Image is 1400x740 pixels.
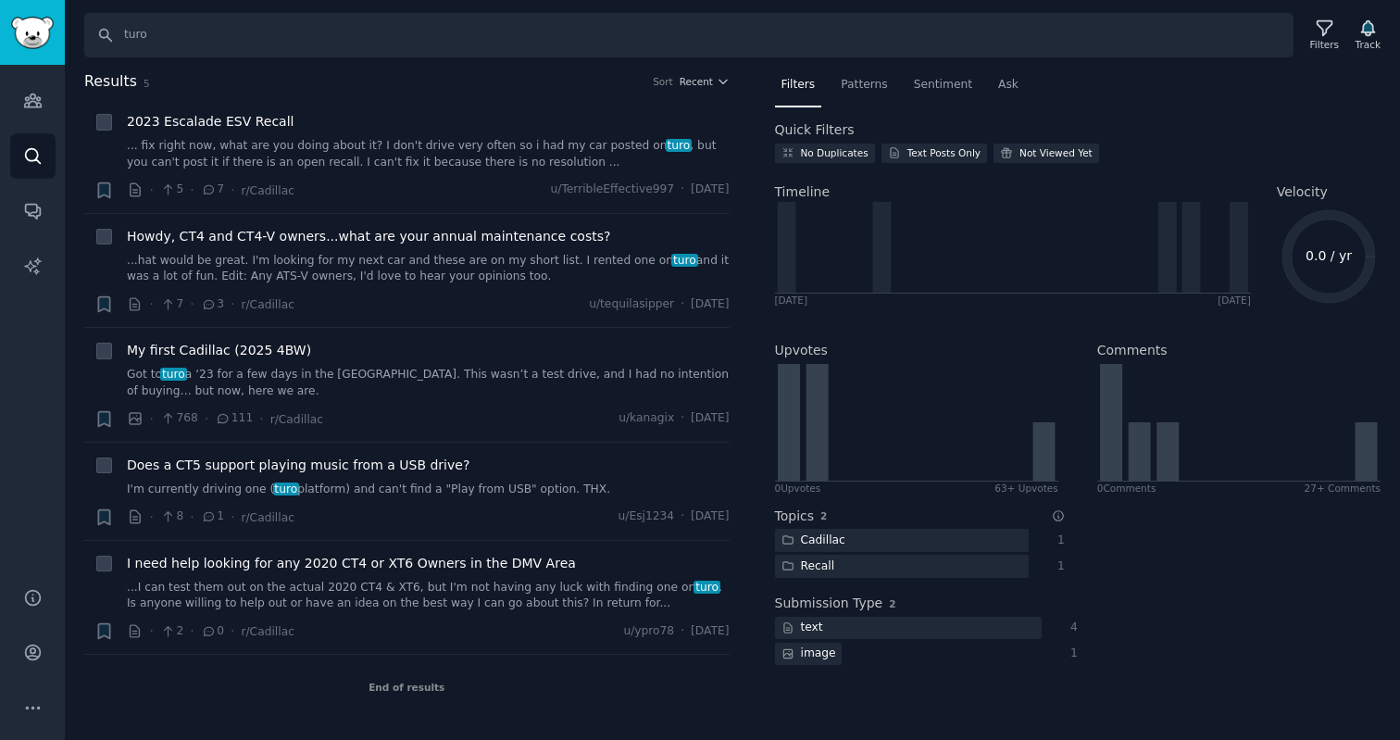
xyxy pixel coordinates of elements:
[201,296,224,313] span: 3
[160,296,183,313] span: 7
[231,508,234,527] span: ·
[551,182,675,198] span: u/TerribleEffective997
[270,413,323,426] span: r/Cadillac
[623,623,674,640] span: u/ypro78
[150,508,154,527] span: ·
[241,625,294,638] span: r/Cadillac
[190,621,194,641] span: ·
[1048,558,1065,575] div: 1
[127,456,469,475] span: Does a CT5 support playing music from a USB drive?
[190,295,194,314] span: ·
[914,77,972,94] span: Sentiment
[231,621,234,641] span: ·
[775,120,855,140] h2: Quick Filters
[127,367,730,399] a: Got toturoa ‘23 for a few days in the [GEOGRAPHIC_DATA]. This wasn’t a test drive, and I had no i...
[775,643,843,666] div: image
[84,70,137,94] span: Results
[681,182,684,198] span: ·
[273,483,299,495] span: turo
[1218,294,1251,307] div: [DATE]
[841,77,887,94] span: Patterns
[691,410,729,427] span: [DATE]
[775,529,852,552] div: Cadillac
[1097,482,1156,495] div: 0 Comment s
[1305,482,1381,495] div: 27+ Comments
[190,181,194,200] span: ·
[215,410,253,427] span: 111
[259,409,263,429] span: ·
[1061,620,1078,636] div: 4
[84,13,1294,57] input: Search Keyword
[653,75,673,88] div: Sort
[680,75,730,88] button: Recent
[241,298,294,311] span: r/Cadillac
[150,409,154,429] span: ·
[127,580,730,612] a: ...I can test them out on the actual 2020 CT4 & XT6, but I'm not having any luck with finding one...
[127,554,576,573] a: I need help looking for any 2020 CT4 or XT6 Owners in the DMV Area
[1356,38,1381,51] div: Track
[1061,646,1078,662] div: 1
[127,341,311,360] a: My first Cadillac (2025 4BW)
[160,623,183,640] span: 2
[666,139,692,152] span: turo
[201,182,224,198] span: 7
[1048,533,1065,549] div: 1
[127,482,730,498] a: I'm currently driving one (turoplatform) and can't find a "Play from USB" option. THX.
[691,508,729,525] span: [DATE]
[150,621,154,641] span: ·
[681,508,684,525] span: ·
[619,410,674,427] span: u/kanagix
[775,555,842,578] div: Recall
[231,181,234,200] span: ·
[775,482,821,495] div: 0 Upvote s
[150,181,154,200] span: ·
[160,508,183,525] span: 8
[205,409,208,429] span: ·
[144,78,150,89] span: 5
[691,182,729,198] span: [DATE]
[1277,182,1328,202] span: Velocity
[1349,16,1387,55] button: Track
[127,112,294,132] a: 2023 Escalade ESV Recall
[127,227,610,246] a: Howdy, CT4 and CT4-V owners...what are your annual maintenance costs?
[190,508,194,527] span: ·
[781,77,816,94] span: Filters
[680,75,713,88] span: Recent
[671,254,697,267] span: turo
[127,253,730,285] a: ...hat would be great. I'm looking for my next car and these are on my short list. I rented one o...
[619,508,675,525] span: u/Esj1234
[775,617,830,640] div: text
[681,296,684,313] span: ·
[160,182,183,198] span: 5
[681,623,684,640] span: ·
[775,594,883,613] h2: Submission Type
[241,511,294,524] span: r/Cadillac
[775,294,808,307] div: [DATE]
[201,508,224,525] span: 1
[84,655,730,720] div: End of results
[1306,248,1352,263] text: 0.0 / yr
[775,507,815,526] h2: Topics
[589,296,674,313] span: u/tequilasipper
[907,146,981,159] div: Text Posts Only
[150,295,154,314] span: ·
[1019,146,1093,159] div: Not Viewed Yet
[691,623,729,640] span: [DATE]
[241,184,294,197] span: r/Cadillac
[820,510,827,521] span: 2
[231,295,234,314] span: ·
[681,410,684,427] span: ·
[994,482,1058,495] div: 63+ Upvotes
[998,77,1019,94] span: Ask
[775,182,831,202] span: Timeline
[127,138,730,170] a: ... fix right now, what are you doing about it? I don't drive very often so i had my car posted o...
[889,598,895,609] span: 2
[11,17,54,49] img: GummySearch logo
[160,410,198,427] span: 768
[201,623,224,640] span: 0
[694,581,719,594] span: turo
